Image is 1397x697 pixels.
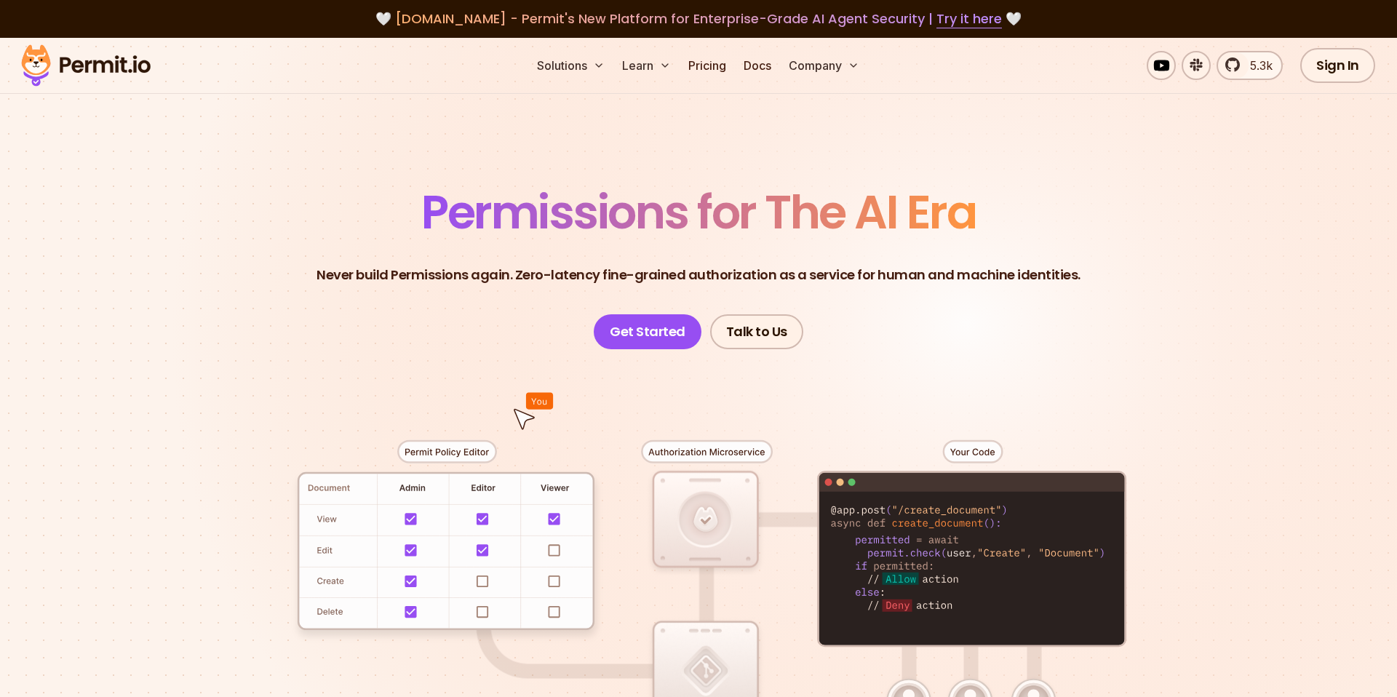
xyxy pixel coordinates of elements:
[317,265,1080,285] p: Never build Permissions again. Zero-latency fine-grained authorization as a service for human and...
[682,51,732,80] a: Pricing
[35,9,1362,29] div: 🤍 🤍
[1241,57,1273,74] span: 5.3k
[15,41,157,90] img: Permit logo
[594,314,701,349] a: Get Started
[710,314,803,349] a: Talk to Us
[936,9,1002,28] a: Try it here
[616,51,677,80] button: Learn
[421,180,976,244] span: Permissions for The AI Era
[738,51,777,80] a: Docs
[1300,48,1375,83] a: Sign In
[531,51,610,80] button: Solutions
[1217,51,1283,80] a: 5.3k
[395,9,1002,28] span: [DOMAIN_NAME] - Permit's New Platform for Enterprise-Grade AI Agent Security |
[783,51,865,80] button: Company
